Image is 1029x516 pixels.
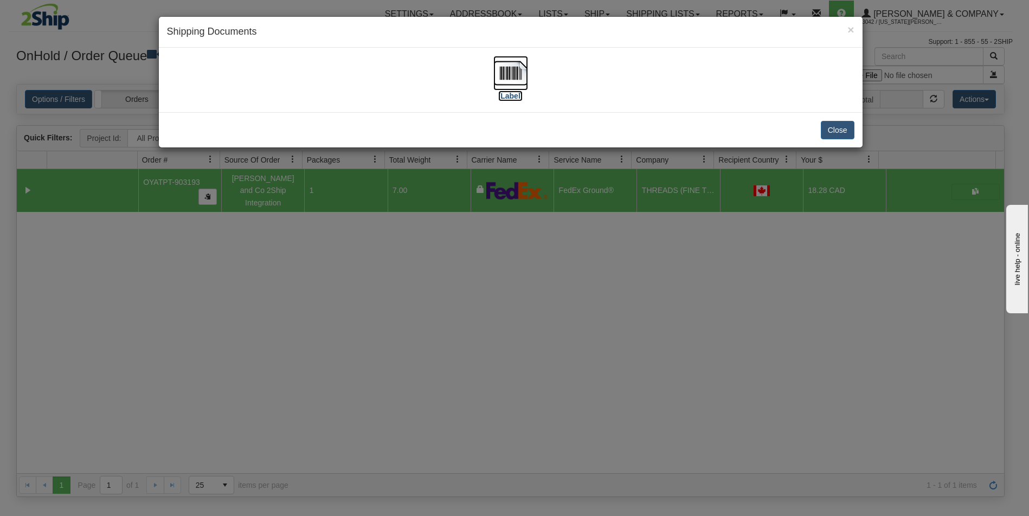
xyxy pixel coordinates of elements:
[167,25,854,39] h4: Shipping Documents
[1004,203,1028,313] iframe: chat widget
[847,24,854,35] button: Close
[498,91,523,101] label: [Label]
[493,56,528,91] img: barcode.jpg
[847,23,854,36] span: ×
[821,121,854,139] button: Close
[493,68,528,100] a: [Label]
[8,9,100,17] div: live help - online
